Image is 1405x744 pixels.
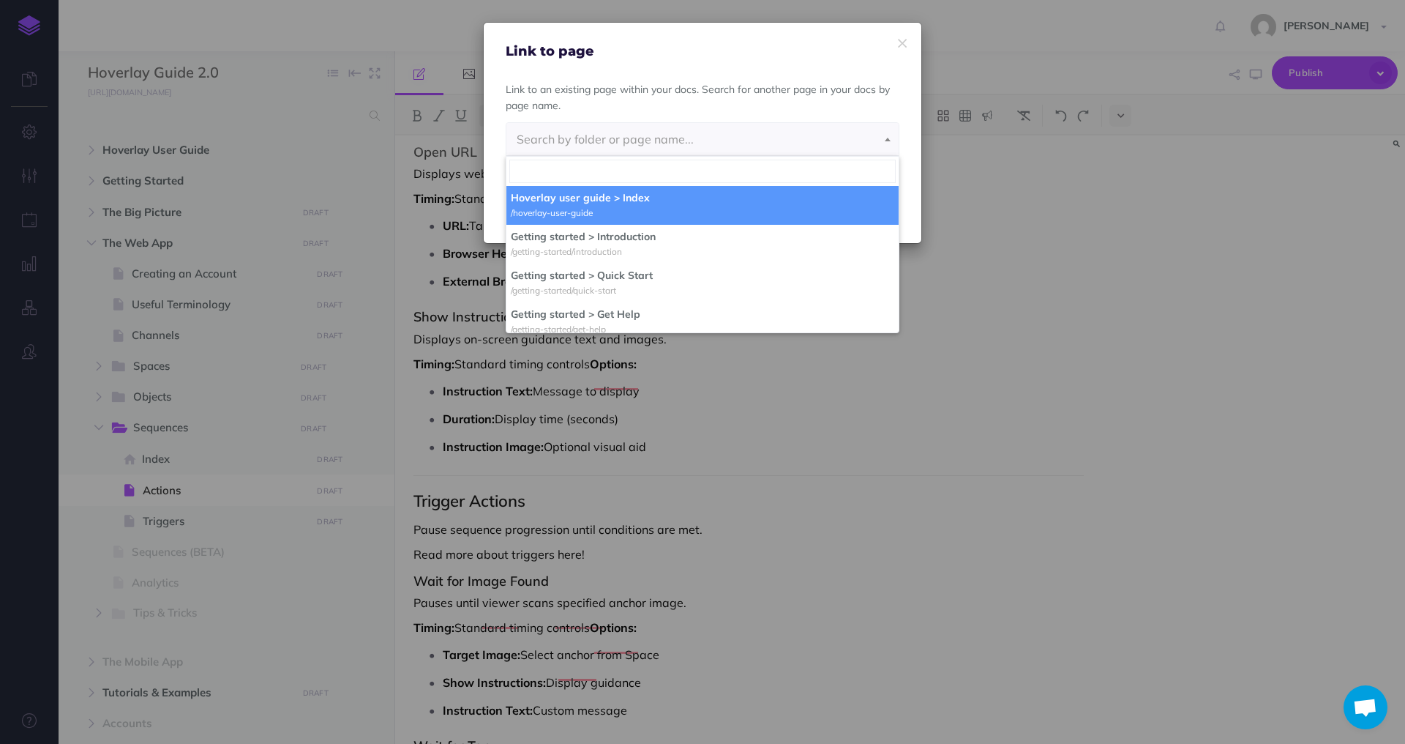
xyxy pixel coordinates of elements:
h4: Link to page [506,45,899,59]
small: /hoverlay-user-guide [511,207,593,218]
strong: Getting started > Quick Start [511,269,653,282]
div: Open chat [1344,685,1387,729]
small: /getting-started/introduction [511,246,622,257]
span: Search by folder or page name... [517,132,694,146]
strong: Getting started > Get Help [511,308,640,321]
small: /getting-started/get-help [511,324,606,335]
p: Link to an existing page within your docs. Search for another page in your docs by page name. [506,81,899,114]
strong: Getting started > Introduction [511,230,656,243]
small: /getting-started/quick-start [511,285,616,296]
strong: Hoverlay user guide > Index [511,191,650,204]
